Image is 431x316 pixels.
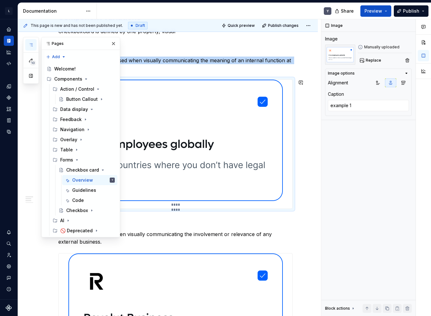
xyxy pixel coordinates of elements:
a: Home [4,24,14,34]
div: Checkbox [66,207,88,214]
a: Checkbox card [56,165,117,175]
div: Components [44,74,117,84]
button: Search ⌘K [4,239,14,249]
div: Button Callout [66,96,98,102]
a: Assets [4,104,14,114]
span: Replace [366,58,381,63]
div: Alignment [328,80,348,86]
div: Navigation [60,126,84,133]
button: Contact support [4,273,14,283]
div: Y [327,9,329,14]
div: Feedback [60,116,82,123]
a: Design tokens [4,81,14,91]
div: 🚫 Deprecated [50,226,117,236]
img: example 1 [325,45,355,65]
textarea: example 1 [328,100,409,111]
h3: Logo [58,216,293,225]
span: 10 [30,60,36,65]
a: Analytics [4,47,14,57]
button: Share [332,5,358,17]
span: Publish [403,8,419,14]
span: Publish changes [268,23,299,28]
div: Table [60,147,73,153]
div: Overlay [50,135,117,145]
span: Share [341,8,354,14]
div: Manually uploaded [358,45,412,50]
div: Forms [60,157,73,163]
div: Caption [328,91,344,97]
svg: Supernova Logo [6,305,12,311]
a: OverviewY [62,175,117,185]
button: Replace [358,56,384,65]
div: Page tree [44,64,117,236]
span: Add [52,54,60,59]
div: Image options [328,71,355,76]
div: Y [112,177,113,183]
button: Add [44,52,68,61]
a: Code [62,195,117,205]
a: Invite team [4,250,14,260]
a: Code automation [4,58,14,69]
a: Components [4,93,14,103]
div: Block actions [325,304,356,313]
div: Overview [72,177,93,183]
p: A "logo" is to be used when visually communicating the involvement or relevance of any external b... [58,230,293,246]
div: Table [50,145,117,155]
a: Settings [4,261,14,271]
div: Feedback [50,114,117,125]
div: Block actions [325,306,350,311]
a: Button Callout [56,94,117,104]
button: Preview [360,5,391,17]
div: Overlay [60,137,77,143]
a: Storybook stories [4,115,14,125]
div: Data display [50,104,117,114]
div: Forms [50,155,117,165]
div: Welcome! [54,66,76,72]
button: L [1,4,16,18]
div: Checkbox card [66,167,99,173]
a: Checkbox [56,205,117,216]
button: Notifications [4,227,14,237]
div: AI [50,216,117,226]
span: Draft [136,23,145,28]
span: Preview [364,8,382,14]
button: Publish changes [260,21,301,30]
p: A "boxed icon" is to be used when visually communicating the meaning of an internal function at R... [58,57,293,72]
button: Quick preview [220,21,258,30]
button: Image options [328,71,409,76]
div: Documentation [23,8,83,14]
div: Navigation [50,125,117,135]
span: This page is new and has not been published yet. [31,23,123,28]
div: Code [72,197,84,204]
div: Action / Control [50,84,117,94]
div: Data display [60,106,88,112]
div: Pages [42,37,120,50]
div: Image [325,36,338,42]
button: Publish [394,5,428,17]
h3: Boxed Icon [58,43,293,52]
div: L [5,7,13,15]
a: Guidelines [62,185,117,195]
div: 🚫 Deprecated [60,228,93,234]
div: Action / Control [60,86,94,92]
a: Welcome! [44,64,117,74]
a: Documentation [4,36,14,46]
div: Guidelines [72,187,96,193]
div: Components [54,76,82,82]
span: Quick preview [228,23,255,28]
a: Data sources [4,127,14,137]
